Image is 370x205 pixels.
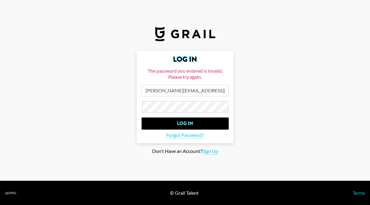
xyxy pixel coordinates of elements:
[5,148,365,154] div: Don't Have an Account?
[166,132,204,138] span: Forgot Password?
[155,27,215,41] img: Grail Talent Logo
[142,117,229,130] input: Log In
[170,190,199,196] div: © Grail Talent
[353,190,365,196] a: Terms
[142,85,229,96] input: Email
[142,68,229,80] div: The password you entered is invalid. Please try again.
[5,191,16,195] div: v [DATE]
[202,148,218,154] span: Sign Up
[142,56,229,63] h2: Log In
